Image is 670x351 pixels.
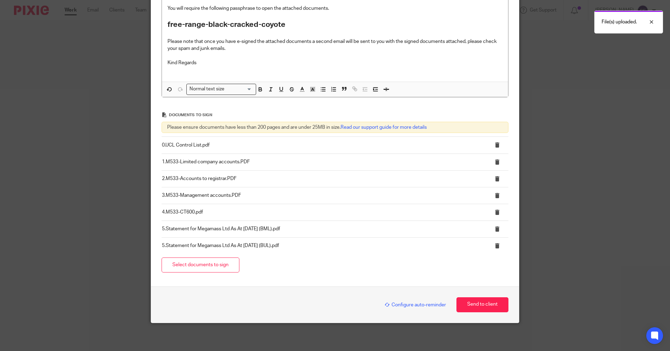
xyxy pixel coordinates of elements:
div: Please ensure documents have less than 200 pages and are under 25MB in size. [162,122,508,133]
p: 0.UCL Control List.pdf [162,142,479,149]
p: 1.M533-Limited company accounts.PDF [162,158,479,165]
p: File(s) uploaded. [602,18,637,25]
div: Search for option [186,84,256,95]
strong: free-range-black-cracked-coyote [167,21,285,28]
span: Configure auto-reminder [385,303,446,307]
p: You will require the following passphrase to open the attached documents. [167,5,502,12]
span: Normal text size [188,85,226,93]
a: Read our support guide for more details [341,125,427,130]
span: Documents to sign [169,113,212,117]
p: Please note that once you have e-signed the attached documents a second email will be sent to you... [167,38,502,52]
p: 4.M533-CT600.pdf [162,209,479,216]
p: Kind Regards [167,59,502,66]
p: 5.Statement for Megamass Ltd As At [DATE] (BML).pdf [162,225,479,232]
button: Send to client [456,297,508,312]
input: Search for option [227,85,252,93]
p: 3.M533-Management accounts.PDF [162,192,479,199]
p: 2.M533-Accounts to registrar.PDF [162,175,479,182]
p: 5.Statement for Megamass Ltd As At [DATE] (BUL).pdf [162,242,479,249]
button: Select documents to sign [162,257,239,272]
